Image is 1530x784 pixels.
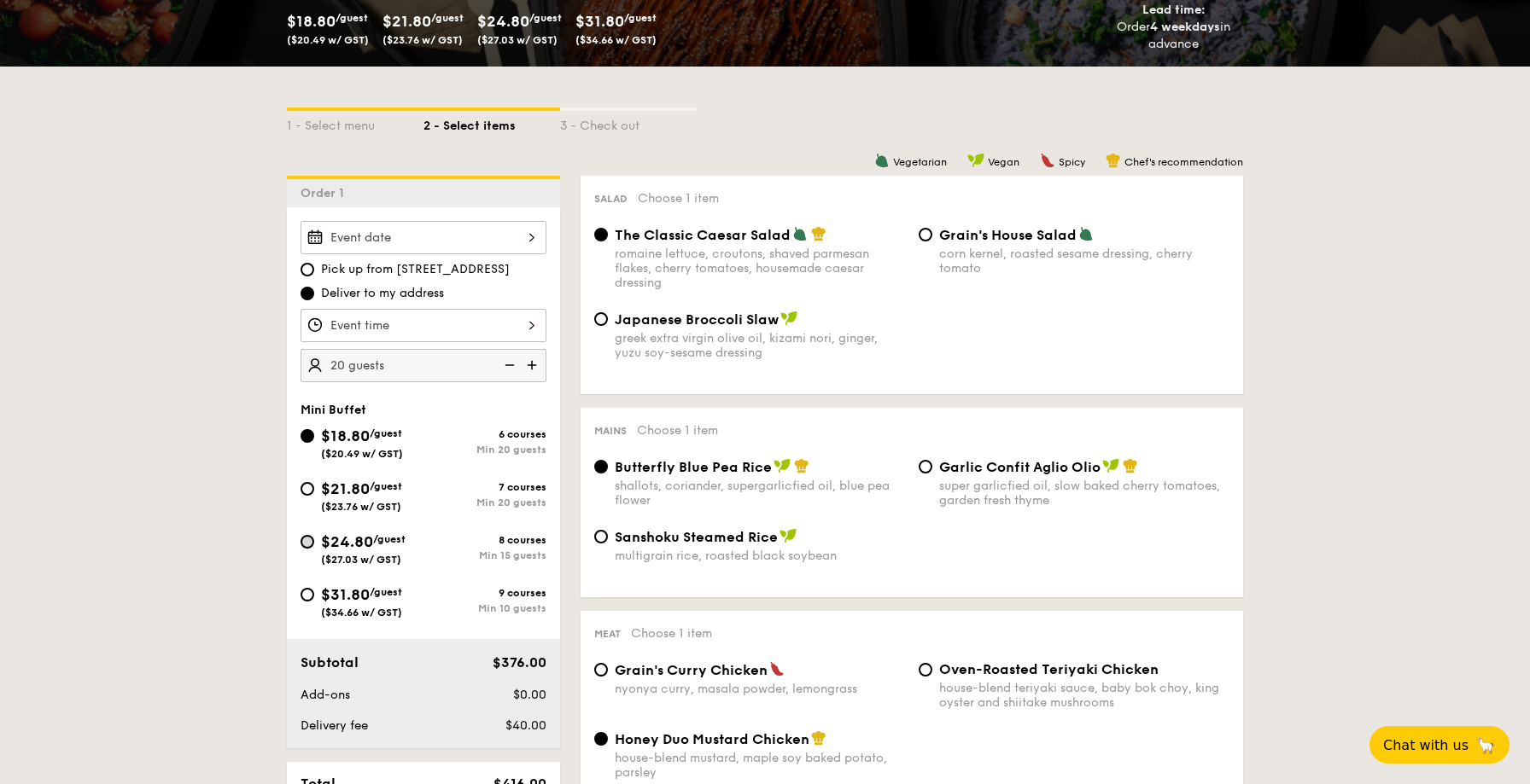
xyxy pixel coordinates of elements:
[1475,735,1496,755] span: 🦙
[1102,458,1119,473] img: icon-vegan.f8ff3823.svg
[423,481,546,493] div: 7 courses
[1124,156,1243,168] span: Chef's recommendation
[615,331,905,360] div: greek extra virgin olive oil, kizami nori, ginger, yuzu soy-sesame dressing
[575,34,657,46] span: ($34.66 w/ GST)
[1369,726,1510,764] button: Chat with us🦙
[321,285,444,302] span: Deliver to my address
[423,587,546,599] div: 9 courses
[769,661,785,677] img: icon-spicy.37a8142b.svg
[919,228,932,241] input: Grain's House Saladcorn kernel, roasted sesame dressing, cherry tomato
[638,191,719,206] span: Choose 1 item
[477,34,558,46] span: ($27.03 w/ GST)
[301,221,546,254] input: Event date
[594,732,608,746] input: Honey Duo Mustard Chickenhouse-blend mustard, maple soy baked potato, parsley
[370,586,402,598] span: /guest
[774,458,791,473] img: icon-vegan.f8ff3823.svg
[370,427,402,439] span: /guest
[1059,156,1085,168] span: Spicy
[615,549,905,563] div: multigrain rice, roasted black soybean
[575,12,624,31] span: $31.80
[893,156,947,168] span: Vegetarian
[1078,226,1094,241] img: icon-vegetarian.fe4039eb.svg
[594,425,627,437] span: Mains
[423,444,546,456] div: Min 20 guests
[615,682,905,696] div: nyonya curry, masala powder, lemongrass
[1150,20,1220,34] strong: 4 weekdays
[594,628,621,640] span: Meat
[919,663,932,677] input: Oven-Roasted Teriyaki Chickenhouse-blend teriyaki sauce, baby bok choy, king oyster and shiitake ...
[321,554,401,566] span: ($27.03 w/ GST)
[321,501,401,513] span: ($23.76 w/ GST)
[594,663,608,677] input: Grain's Curry Chickennyonya curry, masala powder, lemongrass
[939,227,1077,243] span: Grain's House Salad
[301,429,314,443] input: $18.80/guest($20.49 w/ GST)6 coursesMin 20 guests
[594,530,608,543] input: Sanshoku Steamed Ricemultigrain rice, roasted black soybean
[615,731,809,747] span: Honey Duo Mustard Chicken
[624,12,657,24] span: /guest
[301,186,351,200] span: Order 1
[780,528,797,543] img: icon-vegan.f8ff3823.svg
[431,12,464,24] span: /guest
[1142,3,1206,17] span: Lead time:
[780,311,797,326] img: icon-vegan.f8ff3823.svg
[615,247,905,290] div: romaine lettuce, croutons, shaved parmesan flakes, cherry tomatoes, housemade caesar dressing
[811,226,826,241] img: icon-chef-hat.a58ddaea.svg
[1040,153,1055,168] img: icon-spicy.37a8142b.svg
[939,661,1159,677] span: Oven-Roasted Teriyaki Chicken
[336,12,368,24] span: /guest
[1123,458,1138,473] img: icon-chef-hat.a58ddaea.svg
[301,688,350,702] span: Add-ons
[967,153,984,168] img: icon-vegan.f8ff3823.svg
[939,247,1229,276] div: corn kernel, roasted sesame dressing, cherry tomato
[321,427,370,445] span: $18.80
[423,602,546,614] div: Min 10 guests
[615,311,779,328] span: Japanese Broccoli Slaw
[301,535,314,549] input: $24.80/guest($27.03 w/ GST)8 coursesMin 15 guests
[493,654,546,671] span: $376.00
[301,718,368,733] span: Delivery fee
[287,34,369,46] span: ($20.49 w/ GST)
[615,479,905,508] div: shallots, coriander, supergarlicfied oil, blue pea flower
[423,497,546,508] div: Min 20 guests
[287,111,423,135] div: 1 - Select menu
[615,751,905,780] div: house-blend mustard, maple soy baked potato, parsley
[1383,737,1469,753] span: Chat with us
[919,460,932,473] input: Garlic Confit Aglio Oliosuper garlicfied oil, slow baked cherry tomatoes, garden fresh thyme
[321,532,373,551] span: $24.80
[637,423,718,438] span: Choose 1 item
[370,480,402,492] span: /guest
[382,12,431,31] span: $21.80
[939,459,1101,475] span: Garlic Confit Aglio Olio
[560,111,697,135] div: 3 - Check out
[423,549,546,561] div: Min 15 guests
[423,534,546,546] div: 8 courses
[505,718,546,733] span: $40.00
[321,479,370,498] span: $21.80
[631,626,712,641] span: Choose 1 item
[811,730,826,746] img: icon-chef-hat.a58ddaea.svg
[1106,153,1121,168] img: icon-chef-hat.a58ddaea.svg
[423,111,560,135] div: 2 - Select items
[615,459,772,475] span: Butterfly Blue Pea Rice
[301,309,546,342] input: Event time
[301,482,314,496] input: $21.80/guest($23.76 w/ GST)7 coursesMin 20 guests
[988,156,1019,168] span: Vegan
[301,403,366,417] span: Mini Buffet
[287,12,336,31] span: $18.80
[615,227,791,243] span: The Classic Caesar Salad
[301,287,314,300] input: Deliver to my address
[615,529,778,545] span: Sanshoku Steamed Rice
[594,228,608,241] input: The Classic Caesar Saladromaine lettuce, croutons, shaved parmesan flakes, cherry tomatoes, house...
[373,533,406,545] span: /guest
[321,448,403,460] span: ($20.49 w/ GST)
[792,226,808,241] img: icon-vegetarian.fe4039eb.svg
[939,479,1229,508] div: super garlicfied oil, slow baked cherry tomatoes, garden fresh thyme
[321,261,510,278] span: Pick up from [STREET_ADDRESS]
[521,349,546,381] img: icon-add.58712e84.svg
[423,428,546,440] div: 6 courses
[513,688,546,702] span: $0.00
[594,193,628,205] span: Salad
[301,588,314,601] input: $31.80/guest($34.66 w/ GST)9 coursesMin 10 guests
[939,681,1229,710] div: house-blend teriyaki sauce, baby bok choy, king oyster and shiitake mushrooms
[1097,19,1250,53] div: Order in advance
